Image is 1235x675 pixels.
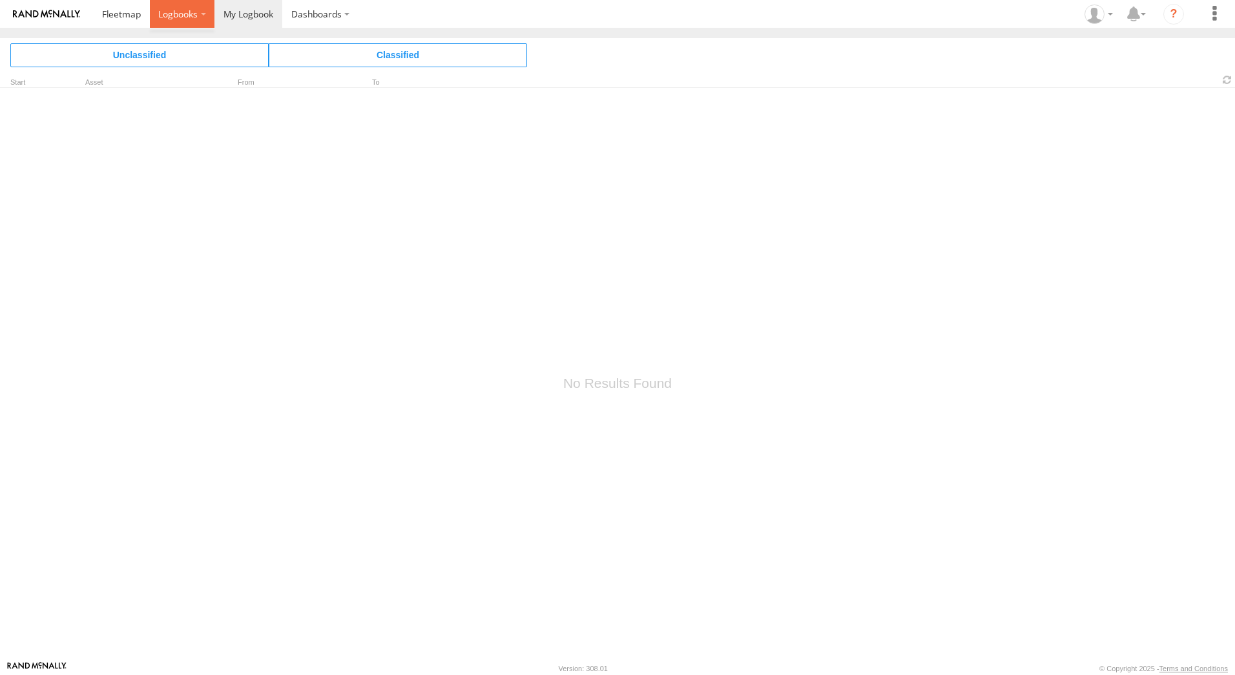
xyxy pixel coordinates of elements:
[1099,665,1228,672] div: © Copyright 2025 -
[354,80,483,86] div: To
[1163,4,1184,25] i: ?
[7,662,67,675] a: Visit our Website
[269,43,527,67] span: Click to view Classified Trips
[10,80,49,86] div: Click to Sort
[220,80,349,86] div: From
[10,43,269,67] span: Click to view Unclassified Trips
[85,80,214,86] div: Asset
[1159,665,1228,672] a: Terms and Conditions
[559,665,608,672] div: Version: 308.01
[1219,74,1235,86] span: Refresh
[1080,5,1117,24] div: Angela Prins
[13,10,80,19] img: rand-logo.svg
